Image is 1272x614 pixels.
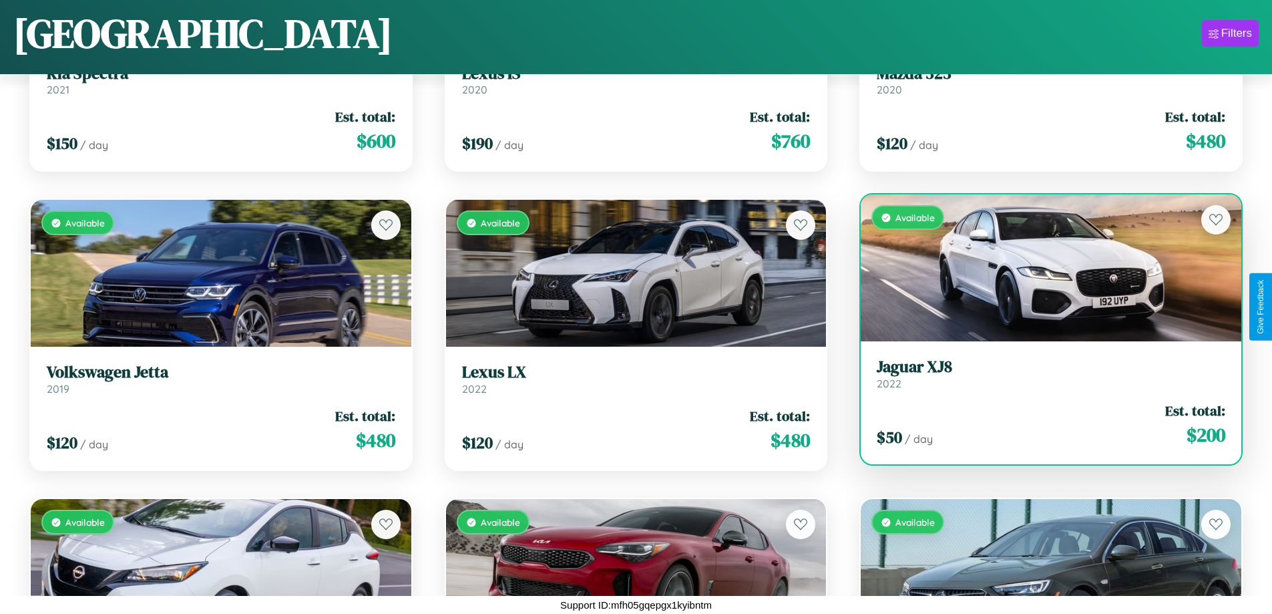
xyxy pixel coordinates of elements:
span: Est. total: [750,406,810,426]
span: Est. total: [750,107,810,126]
span: $ 190 [462,132,493,154]
span: $ 120 [877,132,907,154]
span: 2022 [462,382,487,396]
a: Kia Spectra2021 [47,64,395,97]
span: $ 600 [357,128,395,154]
span: Est. total: [335,107,395,126]
span: Available [65,217,105,228]
div: Filters [1221,27,1252,40]
span: 2020 [462,83,487,96]
span: 2020 [877,83,902,96]
span: $ 480 [356,427,395,454]
h1: [GEOGRAPHIC_DATA] [13,6,393,61]
span: $ 480 [1186,128,1225,154]
span: Available [481,516,520,528]
span: Est. total: [1165,401,1225,420]
h3: Lexus LX [462,363,811,382]
h3: Jaguar XJ8 [877,357,1225,377]
span: 2021 [47,83,69,96]
span: Available [481,217,520,228]
a: Lexus IS2020 [462,64,811,97]
div: Give Feedback [1256,280,1265,334]
a: Mazda 3232020 [877,64,1225,97]
span: Available [895,212,935,223]
a: Volkswagen Jetta2019 [47,363,395,396]
h3: Volkswagen Jetta [47,363,395,382]
span: / day [495,438,523,451]
span: $ 120 [47,432,77,454]
span: / day [80,138,108,152]
span: Est. total: [335,406,395,426]
span: $ 200 [1187,422,1225,448]
span: $ 760 [771,128,810,154]
p: Support ID: mfh05gqepgx1kyibntm [560,596,712,614]
span: / day [910,138,938,152]
span: $ 480 [771,427,810,454]
span: 2019 [47,382,69,396]
span: Available [895,516,935,528]
span: / day [80,438,108,451]
a: Jaguar XJ82022 [877,357,1225,390]
button: Filters [1202,20,1259,47]
span: / day [495,138,523,152]
span: Est. total: [1165,107,1225,126]
span: Available [65,516,105,528]
span: / day [905,432,933,446]
span: 2022 [877,377,901,390]
span: $ 150 [47,132,77,154]
span: $ 50 [877,426,902,448]
span: $ 120 [462,432,493,454]
a: Lexus LX2022 [462,363,811,396]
